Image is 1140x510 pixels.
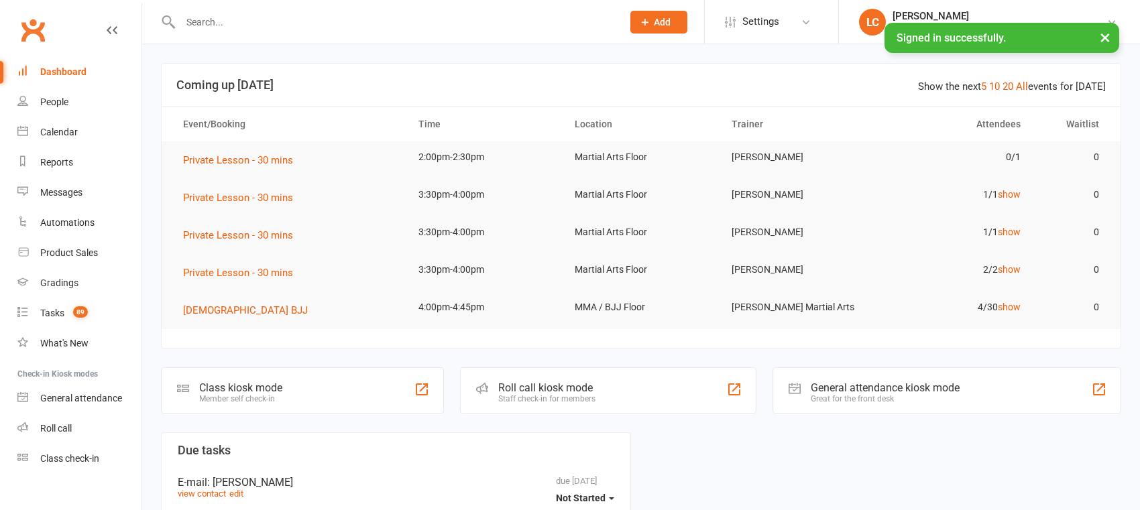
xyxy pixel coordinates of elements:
[876,141,1033,173] td: 0/1
[654,17,671,27] span: Add
[720,216,876,248] td: [PERSON_NAME]
[199,394,282,403] div: Member self check-in
[876,216,1033,248] td: 1/1
[876,107,1033,141] th: Attendees
[40,157,73,168] div: Reports
[40,453,99,464] div: Class check-in
[998,302,1021,312] a: show
[40,338,89,348] div: What's New
[876,254,1033,285] td: 2/2
[207,476,293,489] span: : [PERSON_NAME]
[556,486,614,510] button: Not Started
[918,78,1106,94] div: Show the next events for [DATE]
[178,444,614,457] h3: Due tasks
[406,107,563,141] th: Time
[998,189,1021,200] a: show
[183,302,317,318] button: [DEMOGRAPHIC_DATA] BJJ
[1033,179,1111,210] td: 0
[811,381,960,394] div: General attendance kiosk mode
[556,493,606,503] span: Not Started
[40,187,82,198] div: Messages
[183,154,293,166] span: Private Lesson - 30 mins
[40,393,122,403] div: General attendance
[406,216,563,248] td: 3:30pm-4:00pm
[563,179,720,210] td: Martial Arts Floor
[17,444,141,474] a: Class kiosk mode
[406,179,563,210] td: 3:30pm-4:00pm
[876,179,1033,210] td: 1/1
[563,107,720,141] th: Location
[498,394,595,403] div: Staff check-in for members
[998,227,1021,237] a: show
[176,78,1106,92] h3: Coming up [DATE]
[1016,80,1028,92] a: All
[40,247,98,258] div: Product Sales
[199,381,282,394] div: Class kiosk mode
[893,10,1106,22] div: [PERSON_NAME]
[183,192,293,204] span: Private Lesson - 30 mins
[17,57,141,87] a: Dashboard
[720,107,876,141] th: Trainer
[563,141,720,173] td: Martial Arts Floor
[893,22,1106,34] div: [PERSON_NAME] Martial Arts and Fitness Academy
[811,394,960,403] div: Great for the front desk
[178,476,614,489] div: E-mail
[17,208,141,238] a: Automations
[17,298,141,328] a: Tasks 89
[1033,141,1111,173] td: 0
[176,13,613,31] input: Search...
[40,308,64,318] div: Tasks
[406,292,563,323] td: 4:00pm-4:45pm
[742,7,779,37] span: Settings
[183,229,293,241] span: Private Lesson - 30 mins
[17,268,141,298] a: Gradings
[40,217,95,228] div: Automations
[183,265,302,281] button: Private Lesson - 30 mins
[1033,292,1111,323] td: 0
[229,489,243,499] a: edit
[171,107,406,141] th: Event/Booking
[73,306,88,318] span: 89
[17,413,141,444] a: Roll call
[40,97,68,107] div: People
[1033,107,1111,141] th: Waitlist
[563,254,720,285] td: Martial Arts Floor
[183,304,308,316] span: [DEMOGRAPHIC_DATA] BJJ
[17,178,141,208] a: Messages
[859,9,886,36] div: LC
[1033,216,1111,248] td: 0
[897,31,1006,44] span: Signed in successfully.
[178,489,226,499] a: view contact
[17,87,141,117] a: People
[183,152,302,168] button: Private Lesson - 30 mins
[40,423,72,434] div: Roll call
[16,13,50,47] a: Clubworx
[720,179,876,210] td: [PERSON_NAME]
[1003,80,1013,92] a: 20
[183,190,302,206] button: Private Lesson - 30 mins
[1093,23,1117,52] button: ×
[406,254,563,285] td: 3:30pm-4:00pm
[40,127,78,137] div: Calendar
[17,117,141,147] a: Calendar
[17,383,141,413] a: General attendance kiosk mode
[720,292,876,323] td: [PERSON_NAME] Martial Arts
[720,254,876,285] td: [PERSON_NAME]
[17,238,141,268] a: Product Sales
[1033,254,1111,285] td: 0
[183,227,302,243] button: Private Lesson - 30 mins
[989,80,1000,92] a: 10
[498,381,595,394] div: Roll call kiosk mode
[40,66,87,77] div: Dashboard
[17,147,141,178] a: Reports
[630,11,687,34] button: Add
[40,277,78,288] div: Gradings
[183,267,293,279] span: Private Lesson - 30 mins
[406,141,563,173] td: 2:00pm-2:30pm
[720,141,876,173] td: [PERSON_NAME]
[998,264,1021,275] a: show
[563,292,720,323] td: MMA / BJJ Floor
[981,80,986,92] a: 5
[563,216,720,248] td: Martial Arts Floor
[17,328,141,359] a: What's New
